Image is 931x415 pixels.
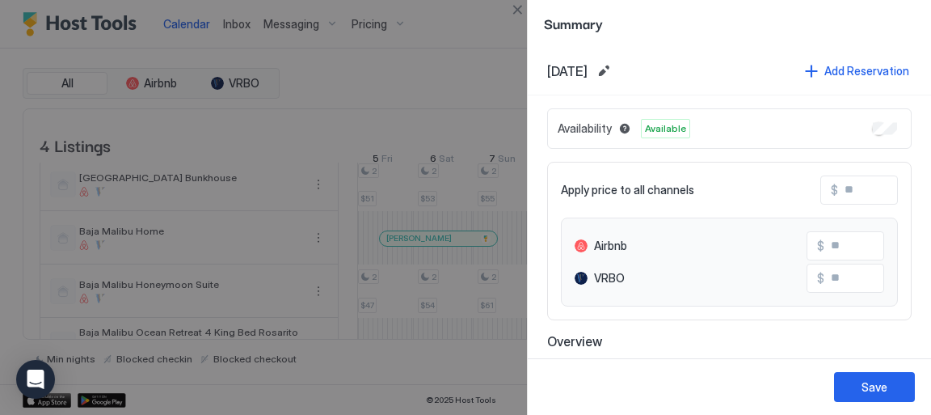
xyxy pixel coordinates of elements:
button: Save [834,372,915,402]
button: Add Reservation [803,60,912,82]
button: Blocked dates override all pricing rules and remain unavailable until manually unblocked [615,119,634,138]
div: Save [861,379,887,396]
button: Edit date range [594,61,613,81]
div: Add Reservation [824,62,909,79]
span: $ [817,271,824,286]
span: Summary [544,13,915,33]
span: Overview [547,333,912,349]
span: [DATE] [547,63,588,79]
span: Airbnb [594,239,627,253]
span: VRBO [594,271,625,286]
span: Available [645,121,686,136]
span: $ [831,183,838,197]
span: Availability [558,121,612,136]
span: Apply price to all channels [561,183,694,197]
div: Open Intercom Messenger [16,360,55,399]
span: $ [817,239,824,253]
